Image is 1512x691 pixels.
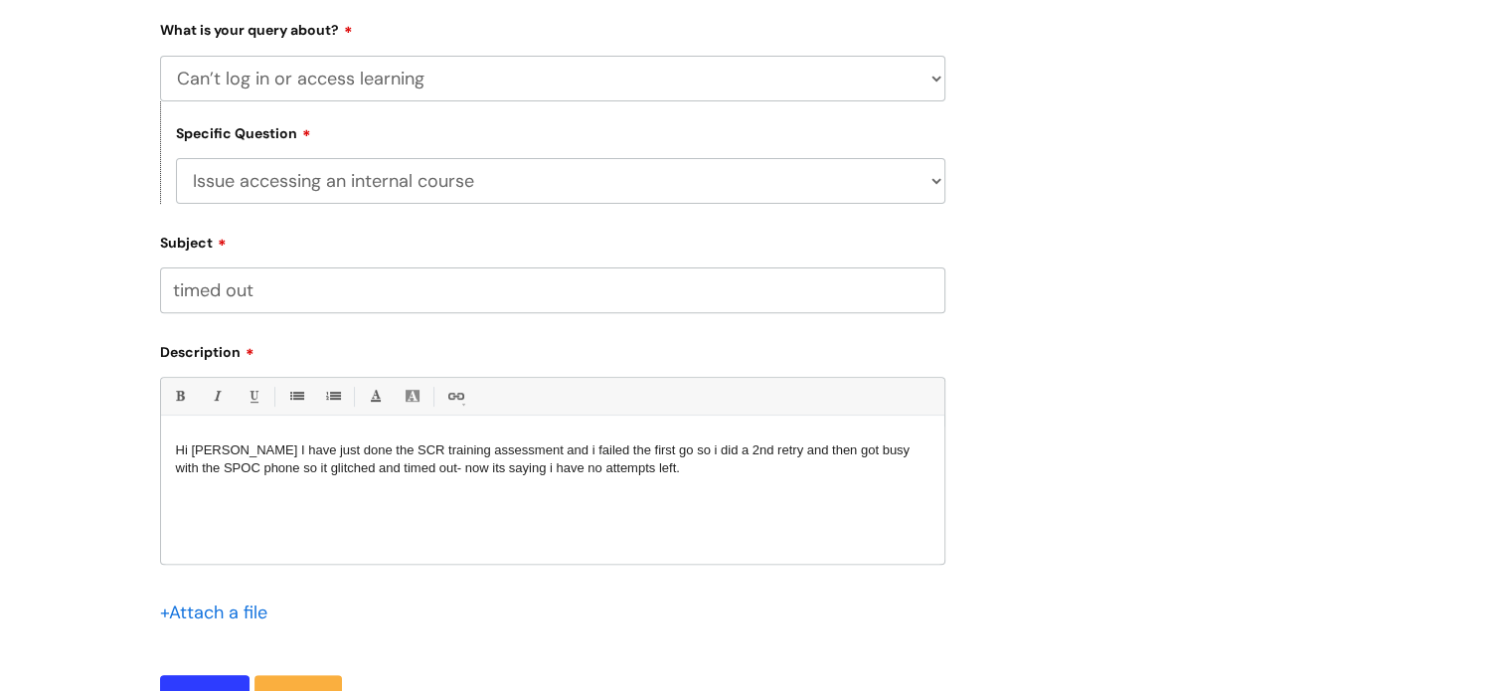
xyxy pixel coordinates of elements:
[160,597,279,628] div: Attach a file
[176,122,311,142] label: Specific Question
[320,384,345,409] a: 1. Ordered List (Ctrl-Shift-8)
[283,384,308,409] a: • Unordered List (Ctrl-Shift-7)
[363,384,388,409] a: Font Color
[167,384,192,409] a: Bold (Ctrl-B)
[241,384,265,409] a: Underline(Ctrl-U)
[442,384,467,409] a: Link
[204,384,229,409] a: Italic (Ctrl-I)
[160,228,945,252] label: Subject
[160,337,945,361] label: Description
[160,601,169,624] span: +
[160,15,945,39] label: What is your query about?
[176,442,911,475] span: Hi [PERSON_NAME] I have just done the SCR training assessment and i failed the first go so i did ...
[400,384,424,409] a: Back Color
